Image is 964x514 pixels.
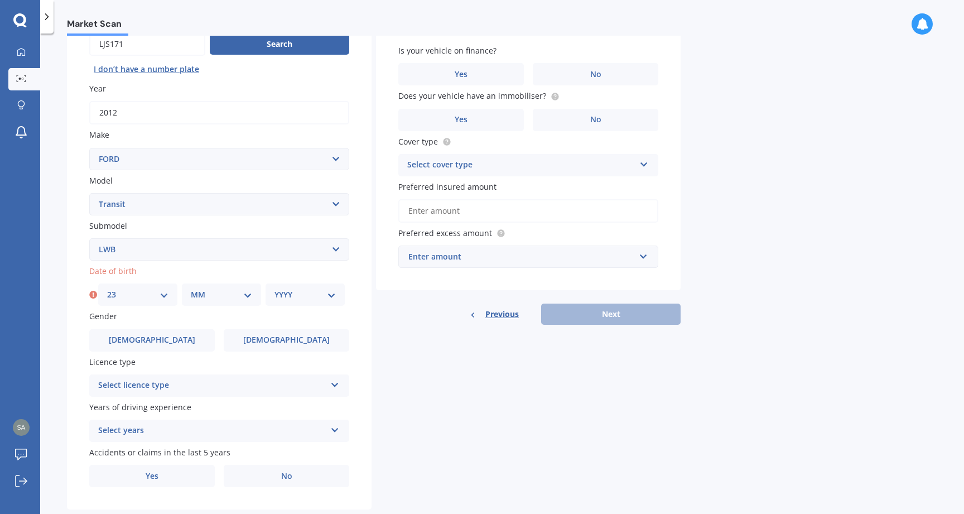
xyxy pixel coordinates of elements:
span: Submodel [89,220,127,231]
span: Years of driving experience [89,402,191,412]
span: Date of birth [89,266,137,276]
div: Select cover type [407,158,635,172]
div: Select licence type [98,379,326,392]
button: Search [210,33,349,55]
span: [DEMOGRAPHIC_DATA] [243,335,330,345]
span: [DEMOGRAPHIC_DATA] [109,335,195,345]
span: Does your vehicle have an immobiliser? [398,91,546,102]
span: Is your vehicle on finance? [398,45,497,56]
span: Yes [455,70,467,79]
span: Yes [146,472,158,481]
input: Enter amount [398,199,658,223]
span: Yes [455,115,467,124]
input: YYYY [89,101,349,124]
span: Preferred insured amount [398,181,497,192]
button: I don’t have a number plate [89,60,204,78]
div: Select years [98,424,326,438]
span: Preferred excess amount [398,228,492,238]
input: Enter plate number [89,32,205,56]
span: No [590,115,601,124]
div: Enter amount [408,251,635,263]
span: No [590,70,601,79]
span: Previous [485,306,519,323]
span: Market Scan [67,18,128,33]
span: Make [89,130,109,141]
span: No [281,472,292,481]
span: Accidents or claims in the last 5 years [89,447,230,458]
img: b41aa8fed6c03e34cd9532daafe07950 [13,419,30,436]
span: Model [89,175,113,186]
span: Year [89,83,106,94]
span: Cover type [398,136,438,147]
span: Licence type [89,357,136,367]
span: Gender [89,311,117,322]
